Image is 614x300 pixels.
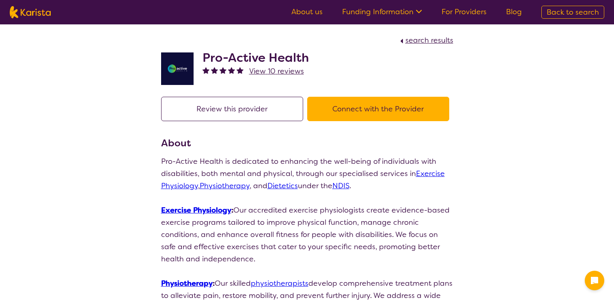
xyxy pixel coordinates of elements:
a: NDIS [332,181,349,191]
h3: About [161,136,453,150]
img: fullstar [211,67,218,74]
strong: : [161,278,215,288]
a: Back to search [541,6,604,19]
a: physiotherapists [251,278,308,288]
img: Karista logo [10,6,51,18]
strong: : [161,205,233,215]
img: jdgr5huzsaqxc1wfufya.png [161,52,194,85]
p: Our accredited exercise physiologists create evidence-based exercise programs tailored to improve... [161,204,453,265]
img: fullstar [228,67,235,74]
a: Blog [506,7,522,17]
img: fullstar [220,67,226,74]
a: For Providers [442,7,487,17]
img: fullstar [237,67,243,74]
a: Physiotherapy [200,181,250,191]
button: Connect with the Provider [307,97,449,121]
a: search results [398,35,453,45]
span: View 10 reviews [249,66,304,76]
a: Funding Information [342,7,422,17]
a: Review this provider [161,104,307,114]
p: Pro-Active Health is dedicated to enhancing the well-being of individuals with disabilities, both... [161,155,453,192]
a: View 10 reviews [249,65,304,77]
span: Back to search [547,7,599,17]
a: About us [291,7,323,17]
h2: Pro-Active Health [203,50,309,65]
a: Connect with the Provider [307,104,453,114]
a: Physiotherapy [161,278,213,288]
button: Review this provider [161,97,303,121]
a: Dietetics [267,181,298,191]
span: search results [405,35,453,45]
a: Exercise Physiology [161,205,231,215]
img: fullstar [203,67,209,74]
